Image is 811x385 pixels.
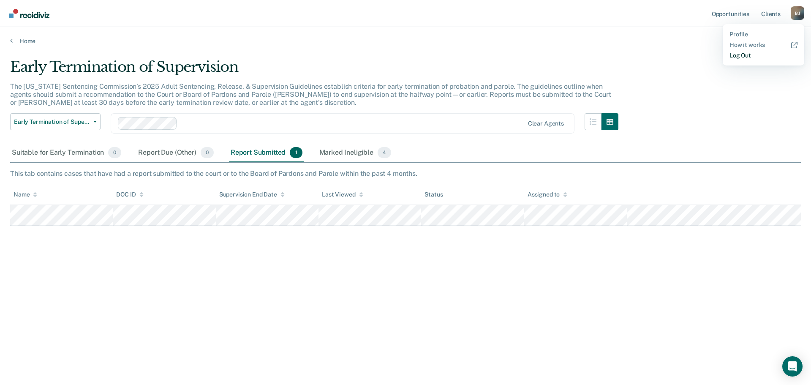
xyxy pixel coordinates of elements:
a: Profile [729,31,797,38]
div: Marked Ineligible4 [318,144,393,162]
span: 0 [108,147,121,158]
div: Suitable for Early Termination0 [10,144,123,162]
button: Profile dropdown button [791,6,804,20]
div: Assigned to [528,191,567,198]
span: 1 [290,147,302,158]
div: Status [425,191,443,198]
div: Supervision End Date [219,191,285,198]
a: Home [10,37,801,45]
div: Name [14,191,37,198]
div: Early Termination of Supervision [10,58,618,82]
div: B J [791,6,804,20]
div: Last Viewed [322,191,363,198]
div: Clear agents [528,120,564,127]
p: The [US_STATE] Sentencing Commission’s 2025 Adult Sentencing, Release, & Supervision Guidelines e... [10,82,611,106]
button: Early Termination of Supervision [10,113,101,130]
div: This tab contains cases that have had a report submitted to the court or to the Board of Pardons ... [10,169,801,177]
div: Open Intercom Messenger [782,356,803,377]
div: Report Submitted1 [229,144,304,162]
a: How it works [729,41,797,49]
span: 0 [201,147,214,158]
span: 4 [378,147,391,158]
span: Early Termination of Supervision [14,118,90,126]
div: DOC ID [116,191,143,198]
a: Log Out [729,52,797,59]
img: Recidiviz [9,9,49,18]
div: Report Due (Other)0 [136,144,215,162]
